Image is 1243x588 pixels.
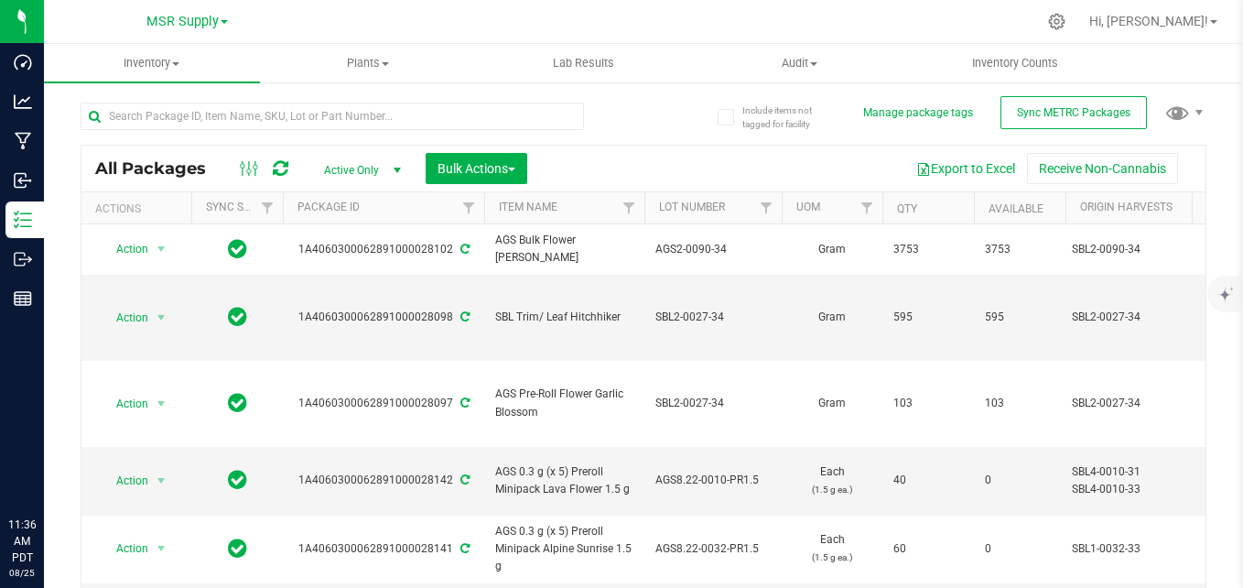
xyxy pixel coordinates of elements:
a: Package ID [297,201,360,213]
a: Sync Status [206,201,276,213]
span: Sync from Compliance System [458,310,470,323]
span: AGS8.22-0032-PR1.5 [655,540,771,558]
p: 08/25 [8,566,36,580]
div: 1A4060300062891000028141 [280,540,487,558]
span: Sync from Compliance System [458,542,470,555]
a: Qty [897,202,917,215]
a: Origin Harvests [1080,201,1173,213]
span: Each [793,531,871,566]
span: AGS 0.3 g (x 5) Preroll Minipack Lava Flower 1.5 g [495,463,633,498]
inline-svg: Outbound [14,250,32,268]
a: Filter [253,192,283,223]
div: SBL2-0027-34 [1072,395,1243,412]
inline-svg: Manufacturing [14,132,32,150]
iframe: Resource center unread badge [54,439,76,461]
a: Inventory Counts [907,44,1123,82]
span: Sync METRC Packages [1017,106,1130,119]
span: 0 [985,540,1054,558]
span: AGS Pre-Roll Flower Garlic Blossom [495,386,633,420]
span: MSR Supply [146,14,219,29]
span: Sync from Compliance System [458,243,470,256]
div: SBL2-0027-34 [1072,309,1243,326]
button: Sync METRC Packages [1000,96,1147,129]
span: Action [100,391,149,417]
span: In Sync [228,390,247,416]
span: Audit [692,55,906,71]
span: Plants [261,55,475,71]
inline-svg: Dashboard [14,53,32,71]
div: SBL1-0032-33 [1072,540,1243,558]
span: SBL2-0027-34 [655,309,771,326]
div: 1A4060300062891000028098 [280,309,487,326]
div: SBL2-0090-34 [1072,241,1243,258]
span: Gram [793,395,871,412]
span: 60 [893,540,963,558]
span: All Packages [95,158,224,179]
a: Filter [751,192,782,223]
span: 103 [893,395,963,412]
span: Lab Results [528,55,639,71]
button: Receive Non-Cannabis [1027,153,1178,184]
inline-svg: Inventory [14,211,32,229]
div: 1A4060300062891000028142 [280,472,487,489]
span: Include items not tagged for facility [742,103,834,131]
span: Action [100,536,149,561]
span: select [150,305,173,331]
span: In Sync [228,304,247,330]
inline-svg: Inbound [14,171,32,190]
span: Inventory Counts [947,55,1083,71]
a: Available [989,202,1043,215]
span: Gram [793,241,871,258]
inline-svg: Analytics [14,93,32,111]
p: (1.5 g ea.) [793,481,871,498]
span: In Sync [228,467,247,493]
span: 103 [985,395,1054,412]
div: SBL4-0010-33 [1072,481,1243,498]
div: 1A4060300062891000028097 [280,395,487,412]
button: Manage package tags [863,105,973,121]
span: Inventory [44,55,260,71]
span: SBL2-0027-34 [655,395,771,412]
p: 11:36 AM PDT [8,517,36,566]
span: Sync from Compliance System [458,397,470,409]
div: SBL4-0010-31 [1072,463,1243,481]
span: 595 [985,309,1054,326]
a: Filter [454,192,484,223]
span: select [150,391,173,417]
a: Item Name [499,201,557,213]
span: 40 [893,472,963,489]
span: 3753 [985,241,1054,258]
a: Filter [614,192,644,223]
span: Each [793,463,871,498]
span: Action [100,236,149,262]
span: Bulk Actions [438,161,515,176]
span: AGS8.22-0010-PR1.5 [655,472,771,489]
a: Inventory [44,44,260,82]
span: select [150,536,173,561]
span: Gram [793,309,871,326]
span: Action [100,305,149,331]
span: select [150,236,173,262]
span: Sync from Compliance System [458,474,470,486]
span: AGS Bulk Flower [PERSON_NAME] [495,232,633,267]
input: Search Package ID, Item Name, SKU, Lot or Part Number... [81,103,584,130]
a: UOM [796,201,820,213]
span: SBL Trim/ Leaf Hitchhiker [495,309,633,326]
span: Action [100,468,149,494]
a: Filter [852,192,882,223]
iframe: Resource center [18,441,73,496]
div: Manage settings [1045,13,1068,30]
a: Audit [691,44,907,82]
inline-svg: Reports [14,289,32,308]
button: Export to Excel [904,153,1027,184]
a: Plants [260,44,476,82]
p: (1.5 g ea.) [793,549,871,566]
span: In Sync [228,236,247,262]
span: 595 [893,309,963,326]
div: 1A4060300062891000028102 [280,241,487,258]
span: AGS2-0090-34 [655,241,771,258]
a: Lot Number [659,201,725,213]
button: Bulk Actions [426,153,527,184]
a: Lab Results [476,44,692,82]
span: Hi, [PERSON_NAME]! [1089,14,1208,28]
